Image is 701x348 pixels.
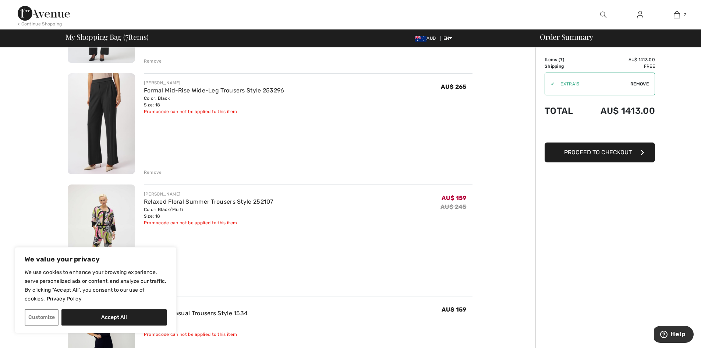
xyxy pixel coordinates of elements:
input: Promo code [555,73,630,95]
div: We value your privacy [15,247,177,333]
td: AU$ 1413.00 [583,98,655,123]
td: Total [545,98,583,123]
span: 7 [684,11,686,18]
span: Remove [630,81,649,87]
a: Relaxed Floral Summer Trousers Style 252107 [144,198,273,205]
div: [PERSON_NAME] [144,80,284,86]
img: Relaxed Floral Summer Trousers Style 252107 [68,184,135,286]
iframe: PayPal [545,123,655,140]
span: Proceed to Checkout [564,149,632,156]
div: Promocode can not be applied to this item [144,331,248,338]
a: Sign In [631,10,649,20]
div: < Continue Shopping [18,21,62,27]
span: 7 [560,57,563,62]
td: Free [583,63,655,70]
button: Proceed to Checkout [545,143,655,162]
p: We value your privacy [25,255,167,264]
div: [PERSON_NAME] [144,191,273,197]
span: AU$ 159 [442,194,466,201]
a: Privacy Policy [46,295,82,302]
img: 1ère Avenue [18,6,70,21]
img: Formal Mid-Rise Wide-Leg Trousers Style 253296 [68,73,135,175]
td: AU$ 1413.00 [583,56,655,63]
img: My Bag [674,10,680,19]
div: Color: Black Size: XL [144,318,248,331]
div: Promocode can not be applied to this item [144,219,273,226]
div: Promocode can not be applied to this item [144,108,284,115]
button: Accept All [61,309,167,326]
a: 7 [659,10,695,19]
div: Color: Black/Multi Size: 18 [144,206,273,219]
img: Australian Dollar [415,36,426,42]
span: My Shopping Bag ( Items) [66,33,149,41]
iframe: Opens a widget where you can find more information [654,326,694,344]
s: AU$ 245 [440,203,466,210]
div: Remove [144,169,162,176]
p: We use cookies to enhance your browsing experience, serve personalized ads or content, and analyz... [25,268,167,303]
span: AUD [415,36,439,41]
td: Shipping [545,63,583,70]
span: AU$ 265 [441,83,466,90]
div: Remove [144,58,162,64]
a: Formal Mid-Rise Wide-Leg Trousers Style 253296 [144,87,284,94]
td: Items ( ) [545,56,583,63]
span: EN [443,36,453,41]
div: ✔ [545,81,555,87]
span: 7 [125,31,128,41]
a: Mid-Rise Casual Trousers Style 1534 [144,310,248,317]
button: Customize [25,309,59,326]
div: Order Summary [531,33,697,41]
div: COMPLI K [144,302,248,309]
img: My Info [637,10,643,19]
div: Color: Black Size: 18 [144,95,284,108]
img: search the website [600,10,606,19]
span: AU$ 159 [442,306,466,313]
